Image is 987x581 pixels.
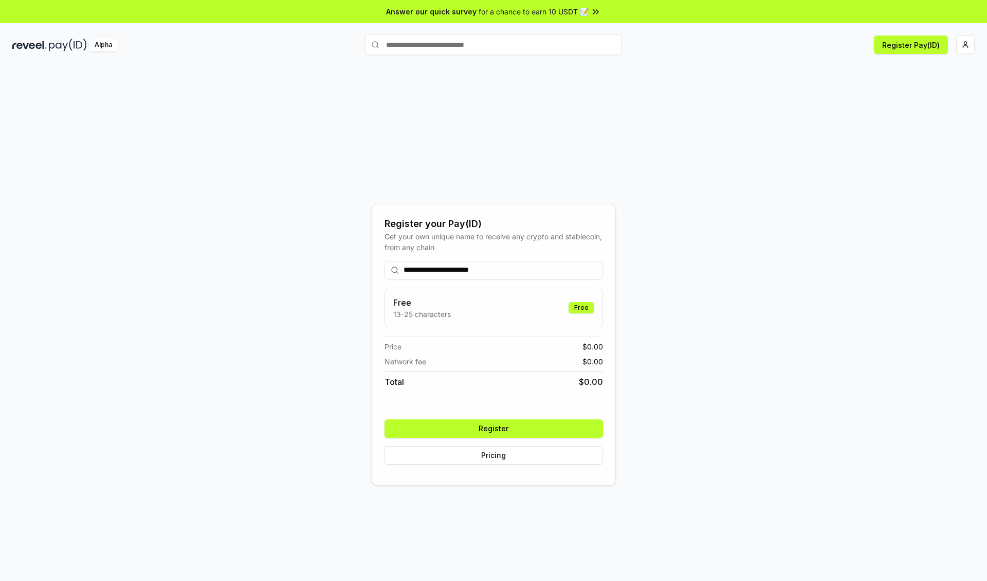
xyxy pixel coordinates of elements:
[386,6,477,17] span: Answer our quick survey
[89,39,118,51] div: Alpha
[393,309,451,320] p: 13-25 characters
[385,419,603,438] button: Register
[385,217,603,231] div: Register your Pay(ID)
[385,341,401,352] span: Price
[385,356,426,367] span: Network fee
[582,341,603,352] span: $ 0.00
[874,36,948,54] button: Register Pay(ID)
[385,231,603,253] div: Get your own unique name to receive any crypto and stablecoin, from any chain
[385,376,404,388] span: Total
[569,302,594,313] div: Free
[582,356,603,367] span: $ 0.00
[479,6,589,17] span: for a chance to earn 10 USDT 📝
[579,376,603,388] span: $ 0.00
[12,39,47,51] img: reveel_dark
[385,446,603,465] button: Pricing
[49,39,87,51] img: pay_id
[393,296,451,309] h3: Free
